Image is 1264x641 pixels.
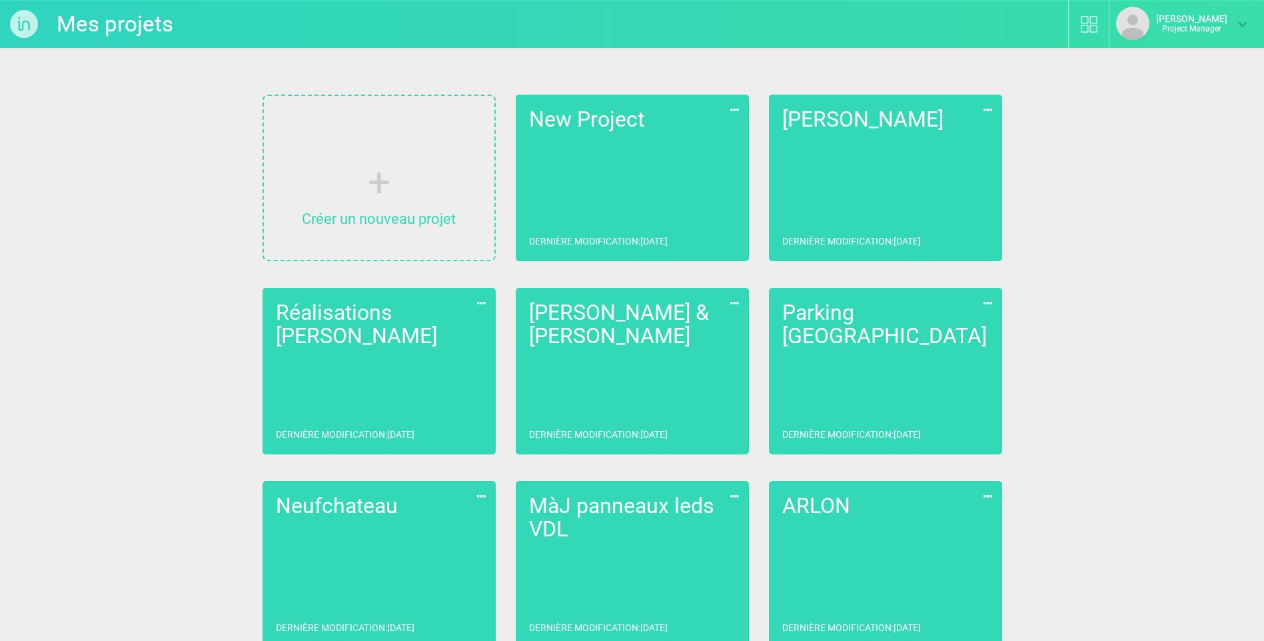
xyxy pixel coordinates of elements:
[782,621,921,634] p: Dernière modification : [DATE]
[529,235,668,248] p: Dernière modification : [DATE]
[276,621,414,634] p: Dernière modification : [DATE]
[529,621,668,634] p: Dernière modification : [DATE]
[264,96,494,260] a: Créer un nouveau projet
[782,108,989,131] h2: [PERSON_NAME]
[1156,13,1227,24] strong: [PERSON_NAME]
[516,95,749,261] a: New ProjectDernière modification:[DATE]
[263,288,496,454] a: Réalisations [PERSON_NAME]Dernière modification:[DATE]
[516,288,749,454] a: [PERSON_NAME] & [PERSON_NAME]Dernière modification:[DATE]
[529,494,736,541] h2: MàJ panneaux leds VDL
[529,108,736,131] h2: New Project
[276,494,482,518] h2: Neufchateau
[529,428,668,441] p: Dernière modification : [DATE]
[57,7,173,41] a: Mes projets
[264,205,494,233] p: Créer un nouveau projet
[782,301,989,348] h2: Parking [GEOGRAPHIC_DATA]
[782,428,921,441] p: Dernière modification : [DATE]
[1116,7,1247,40] a: [PERSON_NAME]Project Manager
[769,95,1002,261] a: [PERSON_NAME]Dernière modification:[DATE]
[529,301,736,348] h2: [PERSON_NAME] & [PERSON_NAME]
[1156,24,1227,33] p: Project Manager
[276,301,482,348] h2: Réalisations [PERSON_NAME]
[769,288,1002,454] a: Parking [GEOGRAPHIC_DATA]Dernière modification:[DATE]
[782,235,921,248] p: Dernière modification : [DATE]
[782,494,989,518] h2: ARLON
[1081,16,1097,33] img: biblio.svg
[1116,7,1149,40] img: default_avatar.png
[276,428,414,441] p: Dernière modification : [DATE]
